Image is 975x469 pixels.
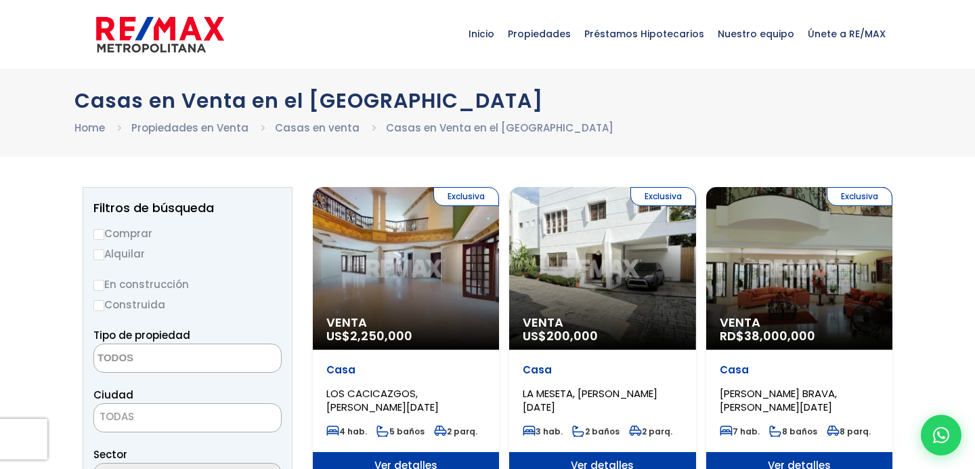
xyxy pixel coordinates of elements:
span: 2 parq. [434,426,477,437]
li: Casas en Venta en el [GEOGRAPHIC_DATA] [386,119,613,136]
span: Únete a RE/MAX [801,14,892,54]
span: Venta [523,316,682,329]
p: Casa [326,363,485,377]
span: Venta [326,316,485,329]
label: Construida [93,296,282,313]
span: 2,250,000 [350,327,412,344]
span: 4 hab. [326,426,367,437]
span: LOS CACICAZGOS, [PERSON_NAME][DATE] [326,386,439,414]
span: Exclusiva [630,187,696,206]
span: 8 baños [769,426,817,437]
h1: Casas en Venta en el [GEOGRAPHIC_DATA] [74,89,901,113]
span: 7 hab. [720,426,760,437]
span: [PERSON_NAME] BRAVA, [PERSON_NAME][DATE] [720,386,837,414]
span: Tipo de propiedad [93,328,190,342]
input: Alquilar [93,249,104,260]
span: Exclusiva [827,187,892,206]
input: En construcción [93,280,104,291]
span: TODAS [100,409,134,424]
span: Ciudad [93,388,133,402]
span: RD$ [720,327,815,344]
span: Exclusiva [433,187,499,206]
h2: Filtros de búsqueda [93,201,282,215]
span: LA MESETA, [PERSON_NAME][DATE] [523,386,657,414]
span: 8 parq. [827,426,871,437]
p: Casa [523,363,682,377]
span: Préstamos Hipotecarios [578,14,711,54]
span: 200,000 [546,327,598,344]
label: En construcción [93,276,282,293]
span: 3 hab. [523,426,563,437]
input: Comprar [93,229,104,240]
a: Home [74,121,105,135]
span: Nuestro equipo [711,14,801,54]
span: Propiedades [501,14,578,54]
label: Comprar [93,225,282,242]
textarea: Search [94,344,225,373]
span: Sector [93,447,127,462]
span: 38,000,000 [744,327,815,344]
span: TODAS [93,403,282,432]
span: Inicio [462,14,501,54]
a: Casas en venta [275,121,360,135]
span: Venta [720,316,879,329]
img: remax-metropolitana-logo [96,14,224,55]
span: 2 baños [572,426,620,437]
a: Propiedades en Venta [131,121,248,135]
span: US$ [326,327,412,344]
span: TODAS [94,407,281,426]
span: 5 baños [376,426,425,437]
span: 2 parq. [629,426,672,437]
label: Alquilar [93,245,282,262]
p: Casa [720,363,879,377]
input: Construida [93,300,104,311]
span: US$ [523,327,598,344]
